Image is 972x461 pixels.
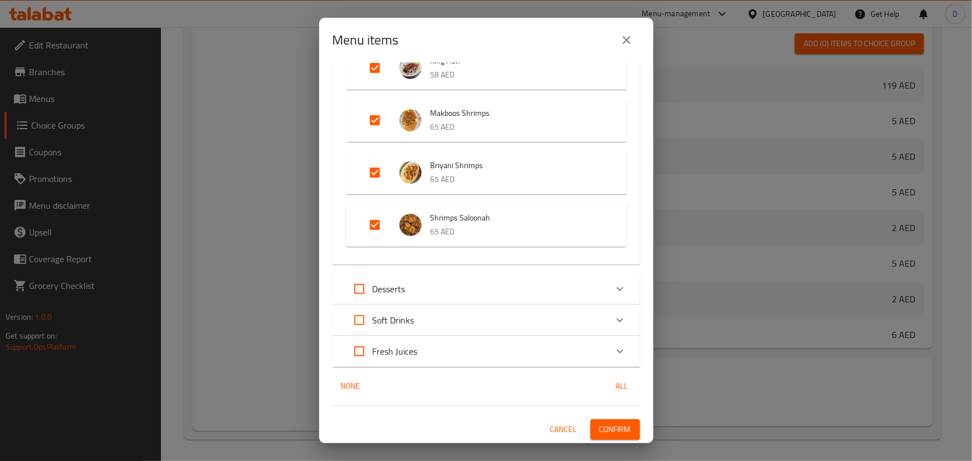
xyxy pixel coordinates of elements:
[613,27,640,53] button: close
[399,109,422,131] img: Makboos Shrimps
[431,159,604,173] span: Briyani Shrimps
[604,376,640,396] button: All
[346,151,627,194] div: Expand
[546,419,582,440] button: Cancel
[431,225,604,239] p: 65 AED
[337,379,364,393] span: None
[399,161,422,184] img: Briyani Shrimps
[590,419,640,440] button: Confirm
[431,173,604,187] p: 65 AED
[599,423,631,437] span: Confirm
[346,99,627,142] div: Expand
[333,31,399,49] h2: Menu items
[333,273,640,305] div: Expand
[373,282,406,296] p: Desserts
[431,120,604,134] p: 65 AED
[333,336,640,367] div: Expand
[333,376,368,396] button: None
[609,379,636,393] span: All
[399,214,422,236] img: Shrimps Saloonah
[346,46,627,90] div: Expand
[399,57,422,79] img: King Fish
[333,305,640,336] div: Expand
[373,313,414,327] p: Soft Drinks
[431,106,604,120] span: Makboos Shrimps
[373,345,418,358] p: Fresh Juices
[550,423,577,437] span: Cancel
[431,211,604,225] span: Shrimps Saloonah
[431,68,604,82] p: 58 AED
[346,203,627,247] div: Expand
